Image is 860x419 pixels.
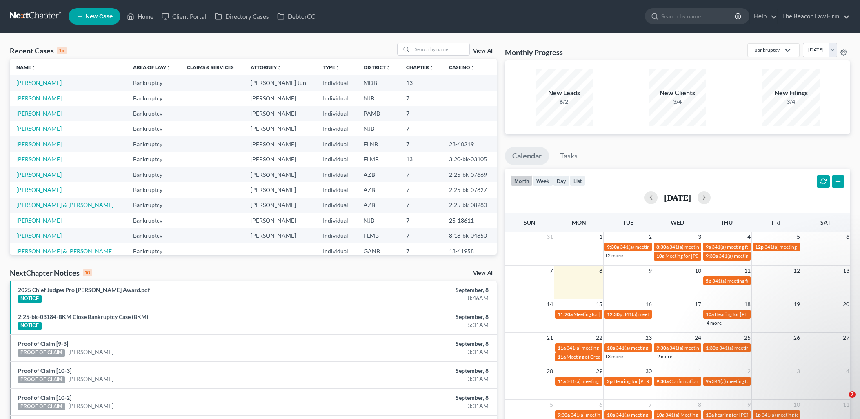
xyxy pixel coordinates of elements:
[743,333,751,343] span: 25
[793,299,801,309] span: 19
[755,412,761,418] span: 1p
[400,228,443,243] td: 7
[16,217,62,224] a: [PERSON_NAME]
[386,65,391,70] i: unfold_more
[16,232,62,239] a: [PERSON_NAME]
[747,366,751,376] span: 2
[754,47,780,53] div: Bankruptcy
[316,91,357,106] td: Individual
[649,98,706,106] div: 3/4
[762,88,820,98] div: New Filings
[536,88,593,98] div: New Leads
[654,353,672,359] a: +2 more
[706,311,714,317] span: 10a
[357,228,400,243] td: FLMB
[616,412,738,418] span: 341(a) meeting for [PERSON_NAME] & [PERSON_NAME]
[133,64,171,70] a: Area of Lawunfold_more
[166,65,171,70] i: unfold_more
[656,378,669,384] span: 9:30a
[669,244,748,250] span: 341(a) meeting for [PERSON_NAME]
[505,47,563,57] h3: Monthly Progress
[85,13,113,20] span: New Case
[335,65,340,70] i: unfold_more
[16,95,62,102] a: [PERSON_NAME]
[644,366,653,376] span: 30
[18,394,71,401] a: Proof of Claim [10-2]
[316,106,357,121] td: Individual
[357,213,400,228] td: NJB
[400,106,443,121] td: 7
[607,378,613,384] span: 2p
[18,286,150,293] a: 2025 Chief Judges Pro [PERSON_NAME] Award.pdf
[706,412,714,418] span: 10a
[558,354,566,360] span: 11a
[158,9,211,24] a: Client Portal
[400,91,443,106] td: 7
[595,299,603,309] span: 15
[16,247,113,254] a: [PERSON_NAME] & [PERSON_NAME]
[571,412,693,418] span: 341(a) meeting for [PERSON_NAME] & [PERSON_NAME]
[697,400,702,410] span: 8
[429,65,434,70] i: unfold_more
[68,402,113,410] a: [PERSON_NAME]
[697,232,702,242] span: 3
[546,232,554,242] span: 31
[505,147,549,165] a: Calendar
[442,228,496,243] td: 8:18-bk-04850
[747,232,751,242] span: 4
[558,412,570,418] span: 9:30a
[16,79,62,86] a: [PERSON_NAME]
[598,400,603,410] span: 6
[16,201,113,208] a: [PERSON_NAME] & [PERSON_NAME]
[127,106,180,121] td: Bankruptcy
[357,198,400,213] td: AZB
[694,333,702,343] span: 24
[357,121,400,136] td: NJB
[620,244,742,250] span: 341(a) meeting for [PERSON_NAME] & [PERSON_NAME]
[704,320,722,326] a: +4 more
[357,106,400,121] td: PAMB
[337,402,489,410] div: 3:01AM
[127,152,180,167] td: Bankruptcy
[750,9,777,24] a: Help
[570,175,585,186] button: list
[323,64,340,70] a: Typeunfold_more
[649,88,706,98] div: New Clients
[244,75,317,90] td: [PERSON_NAME] Jun
[57,47,67,54] div: 15
[546,333,554,343] span: 21
[796,366,801,376] span: 3
[648,400,653,410] span: 7
[607,311,622,317] span: 12:30p
[473,48,493,54] a: View All
[316,182,357,197] td: Individual
[697,366,702,376] span: 1
[337,394,489,402] div: September, 8
[598,232,603,242] span: 1
[706,378,711,384] span: 9a
[18,295,42,303] div: NOTICE
[524,219,536,226] span: Sun
[316,167,357,182] td: Individual
[762,98,820,106] div: 3/4
[316,152,357,167] td: Individual
[337,313,489,321] div: September, 8
[18,340,68,347] a: Proof of Claim [9-3]
[793,400,801,410] span: 10
[511,175,533,186] button: month
[762,412,840,418] span: 341(a) meeting for [PERSON_NAME]
[764,244,843,250] span: 341(a) meeting for [PERSON_NAME]
[616,345,695,351] span: 341(a) meeting for [PERSON_NAME]
[778,9,850,24] a: The Beacon Law Firm
[18,322,42,330] div: NOTICE
[357,167,400,182] td: AZB
[665,253,729,259] span: Meeting for [PERSON_NAME]
[623,219,633,226] span: Tue
[68,375,113,383] a: [PERSON_NAME]
[357,152,400,167] td: FLMB
[442,167,496,182] td: 2:25-bk-07669
[719,345,798,351] span: 341(a) meeting for [PERSON_NAME]
[793,333,801,343] span: 26
[573,311,727,317] span: Meeting for [PERSON_NAME] & [PERSON_NAME] De [PERSON_NAME]
[648,232,653,242] span: 2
